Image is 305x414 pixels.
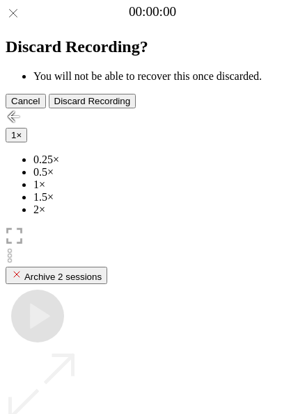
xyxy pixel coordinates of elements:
li: 0.25× [33,154,299,166]
li: You will not be able to recover this once discarded. [33,70,299,83]
li: 0.5× [33,166,299,179]
li: 1× [33,179,299,191]
li: 1.5× [33,191,299,204]
span: 1 [11,130,16,140]
h2: Discard Recording? [6,38,299,56]
a: 00:00:00 [129,4,176,19]
button: Discard Recording [49,94,136,108]
button: 1× [6,128,27,142]
button: Archive 2 sessions [6,267,107,284]
li: 2× [33,204,299,216]
button: Cancel [6,94,46,108]
div: Archive 2 sessions [11,269,102,282]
